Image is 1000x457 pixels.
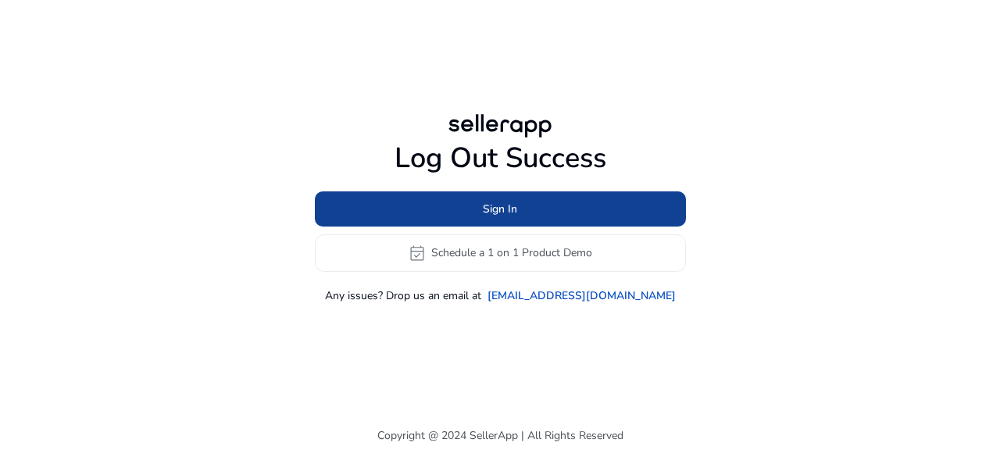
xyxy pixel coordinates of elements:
[487,287,676,304] a: [EMAIL_ADDRESS][DOMAIN_NAME]
[325,287,481,304] p: Any issues? Drop us an email at
[483,201,517,217] span: Sign In
[408,244,427,262] span: event_available
[315,141,686,175] h1: Log Out Success
[315,191,686,227] button: Sign In
[315,234,686,272] button: event_availableSchedule a 1 on 1 Product Demo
